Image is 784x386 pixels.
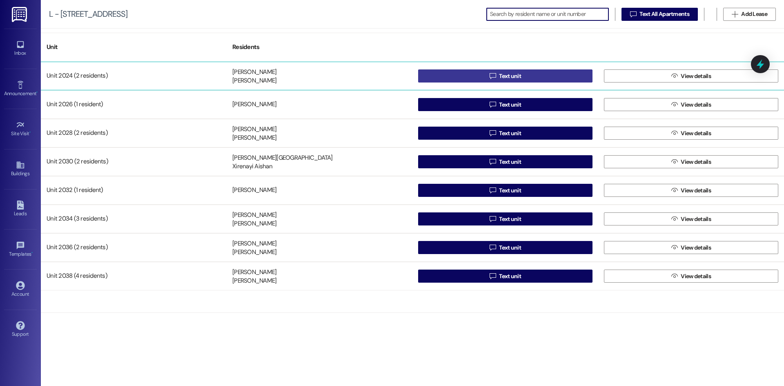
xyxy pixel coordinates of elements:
[418,270,592,283] button: Text unit
[681,243,711,252] span: View details
[36,89,38,95] span: •
[671,130,677,136] i: 
[604,212,778,225] button: View details
[499,129,521,138] span: Text unit
[41,125,227,141] div: Unit 2028 (2 residents)
[418,127,592,140] button: Text unit
[499,272,521,281] span: Text unit
[490,9,608,20] input: Search by resident name or unit number
[490,158,496,165] i: 
[232,239,276,248] div: [PERSON_NAME]
[31,250,33,256] span: •
[671,158,677,165] i: 
[232,77,276,85] div: [PERSON_NAME]
[723,8,776,21] button: Add Lease
[499,158,521,166] span: Text unit
[232,248,276,257] div: [PERSON_NAME]
[604,155,778,168] button: View details
[490,101,496,108] i: 
[232,211,276,219] div: [PERSON_NAME]
[4,38,37,60] a: Inbox
[4,319,37,341] a: Support
[41,154,227,170] div: Unit 2030 (2 residents)
[41,68,227,84] div: Unit 2024 (2 residents)
[681,215,711,223] span: View details
[621,8,698,21] button: Text All Apartments
[232,125,276,134] div: [PERSON_NAME]
[490,273,496,279] i: 
[232,163,272,171] div: Xirenayi Aishan
[681,129,711,138] span: View details
[604,184,778,197] button: View details
[418,155,592,168] button: Text unit
[639,10,689,18] span: Text All Apartments
[681,186,711,195] span: View details
[741,10,767,18] span: Add Lease
[41,182,227,199] div: Unit 2032 (1 resident)
[41,37,227,57] div: Unit
[490,244,496,251] i: 
[232,277,276,286] div: [PERSON_NAME]
[630,11,636,18] i: 
[499,100,521,109] span: Text unit
[49,10,127,18] div: L - [STREET_ADDRESS]
[4,198,37,220] a: Leads
[232,268,276,277] div: [PERSON_NAME]
[227,37,412,57] div: Residents
[604,69,778,83] button: View details
[671,101,677,108] i: 
[232,220,276,228] div: [PERSON_NAME]
[671,73,677,79] i: 
[41,239,227,256] div: Unit 2036 (2 residents)
[681,272,711,281] span: View details
[490,73,496,79] i: 
[41,211,227,227] div: Unit 2034 (3 residents)
[4,279,37,301] a: Account
[604,270,778,283] button: View details
[671,273,677,279] i: 
[671,244,677,251] i: 
[499,186,521,195] span: Text unit
[681,158,711,166] span: View details
[681,100,711,109] span: View details
[4,158,37,180] a: Buildings
[4,239,37,261] a: Templates •
[232,186,276,195] div: [PERSON_NAME]
[12,7,29,22] img: ResiDesk Logo
[732,11,738,18] i: 
[499,72,521,80] span: Text unit
[490,130,496,136] i: 
[671,187,677,194] i: 
[604,127,778,140] button: View details
[671,216,677,222] i: 
[41,96,227,113] div: Unit 2026 (1 resident)
[418,241,592,254] button: Text unit
[490,187,496,194] i: 
[499,243,521,252] span: Text unit
[499,215,521,223] span: Text unit
[418,98,592,111] button: Text unit
[604,241,778,254] button: View details
[41,268,227,284] div: Unit 2038 (4 residents)
[490,216,496,222] i: 
[418,212,592,225] button: Text unit
[232,154,333,162] div: [PERSON_NAME][GEOGRAPHIC_DATA]
[232,68,276,76] div: [PERSON_NAME]
[232,100,276,109] div: [PERSON_NAME]
[604,98,778,111] button: View details
[4,118,37,140] a: Site Visit •
[418,184,592,197] button: Text unit
[232,134,276,143] div: [PERSON_NAME]
[681,72,711,80] span: View details
[29,129,31,135] span: •
[418,69,592,83] button: Text unit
